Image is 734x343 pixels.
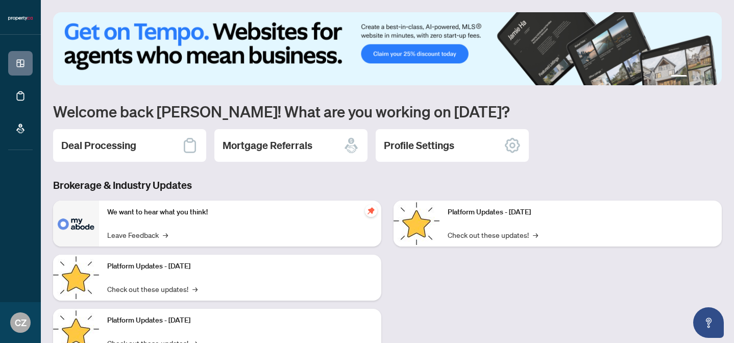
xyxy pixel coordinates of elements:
[107,261,373,272] p: Platform Updates - [DATE]
[448,207,714,218] p: Platform Updates - [DATE]
[223,138,312,153] h2: Mortgage Referrals
[394,201,439,247] img: Platform Updates - June 23, 2025
[107,315,373,326] p: Platform Updates - [DATE]
[699,75,703,79] button: 3
[671,75,687,79] button: 1
[163,229,168,240] span: →
[8,15,33,21] img: logo
[365,205,377,217] span: pushpin
[53,255,99,301] img: Platform Updates - September 16, 2025
[533,229,538,240] span: →
[53,178,722,192] h3: Brokerage & Industry Updates
[15,315,27,330] span: CZ
[107,207,373,218] p: We want to hear what you think!
[693,307,724,338] button: Open asap
[53,12,722,85] img: Slide 0
[61,138,136,153] h2: Deal Processing
[691,75,695,79] button: 2
[107,283,198,295] a: Check out these updates!→
[53,102,722,121] h1: Welcome back [PERSON_NAME]! What are you working on [DATE]?
[53,201,99,247] img: We want to hear what you think!
[192,283,198,295] span: →
[448,229,538,240] a: Check out these updates!→
[384,138,454,153] h2: Profile Settings
[707,75,712,79] button: 4
[107,229,168,240] a: Leave Feedback→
